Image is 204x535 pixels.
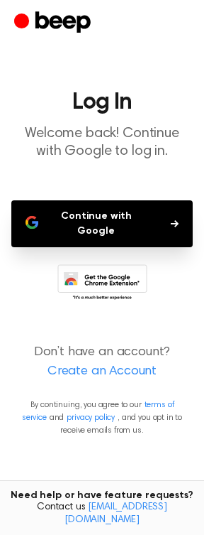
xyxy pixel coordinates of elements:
[8,502,195,526] span: Contact us
[11,125,193,161] p: Welcome back! Continue with Google to log in.
[11,399,193,437] p: By continuing, you agree to our and , and you opt in to receive emails from us.
[64,502,167,525] a: [EMAIL_ADDRESS][DOMAIN_NAME]
[11,343,193,382] p: Don’t have an account?
[14,9,94,37] a: Beep
[67,414,115,422] a: privacy policy
[11,91,193,114] h1: Log In
[11,200,193,247] button: Continue with Google
[14,362,190,382] a: Create an Account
